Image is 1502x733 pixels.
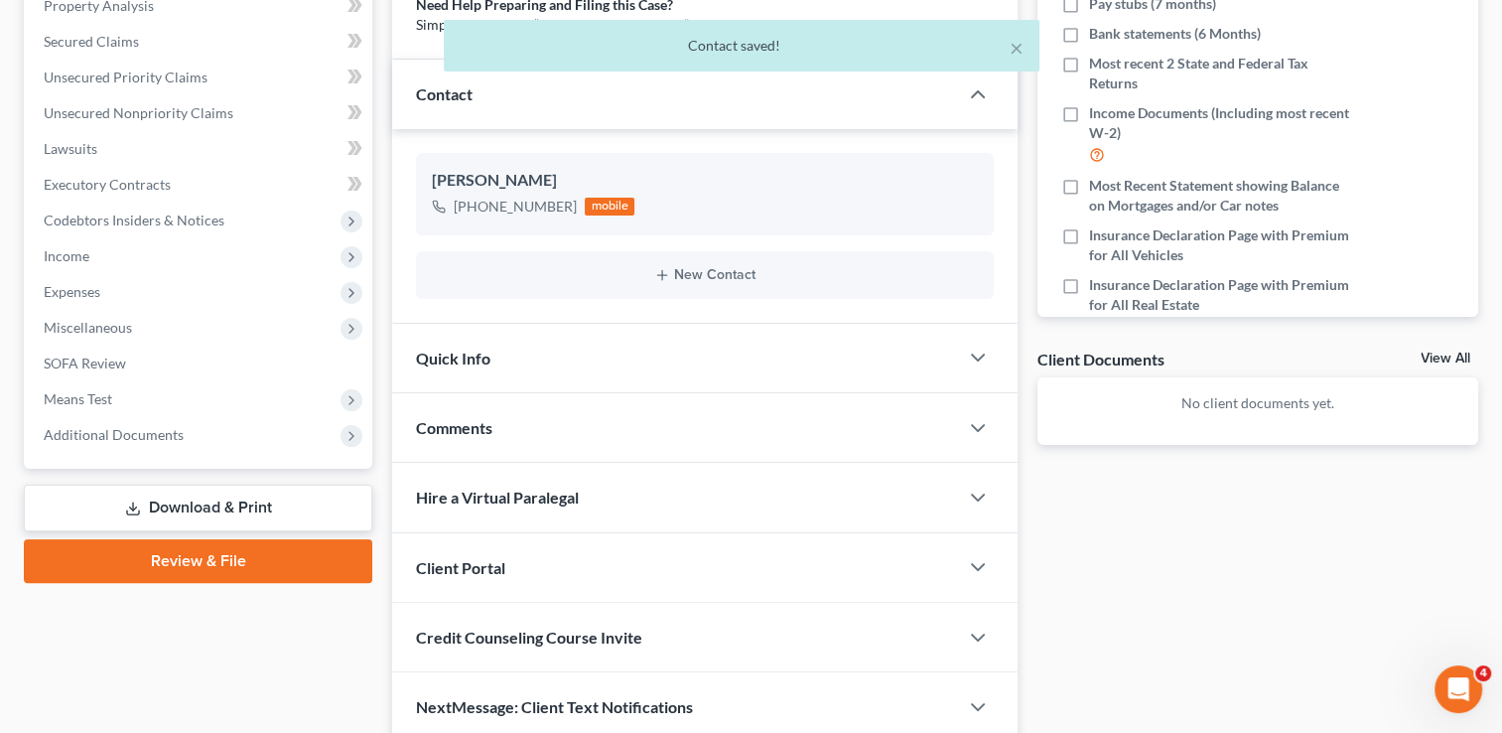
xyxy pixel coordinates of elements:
div: Client Documents [1037,349,1164,369]
span: Codebtors Insiders & Notices [44,212,224,228]
span: Unsecured Priority Claims [44,69,207,85]
button: New Contact [432,267,978,283]
div: [PHONE_NUMBER] [454,197,577,217]
div: [PERSON_NAME] [432,169,978,193]
p: No client documents yet. [1053,393,1462,413]
span: Credit Counseling Course Invite [416,628,642,647]
a: Executory Contracts [28,167,372,203]
span: Most Recent Statement showing Balance on Mortgages and/or Car notes [1089,176,1351,216]
span: Means Test [44,390,112,407]
a: Unsecured Nonpriority Claims [28,95,372,131]
span: 4 [1475,665,1491,681]
button: × [1010,36,1024,60]
span: NextMessage: Client Text Notifications [416,697,693,716]
span: Contact [416,84,473,103]
a: Lawsuits [28,131,372,167]
span: Income [44,247,89,264]
span: Insurance Declaration Page with Premium for All Vehicles [1089,225,1351,265]
span: Additional Documents [44,426,184,443]
span: Executory Contracts [44,176,171,193]
span: Lawsuits [44,140,97,157]
a: Review & File [24,539,372,583]
span: Client Portal [416,558,505,577]
span: Hire a Virtual Paralegal [416,488,579,507]
span: Unsecured Nonpriority Claims [44,104,233,121]
span: SOFA Review [44,355,126,371]
span: Insurance Declaration Page with Premium for All Real Estate [1089,275,1351,315]
div: mobile [585,198,634,216]
span: Miscellaneous [44,319,132,336]
div: Contact saved! [460,36,1024,56]
span: Comments [416,418,492,437]
a: View All [1421,352,1470,366]
a: Download & Print [24,485,372,531]
iframe: Intercom live chat [1434,665,1482,713]
a: SOFA Review [28,346,372,381]
span: Quick Info [416,349,490,367]
span: Expenses [44,283,100,300]
span: Income Documents (Including most recent W-2) [1089,103,1351,143]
